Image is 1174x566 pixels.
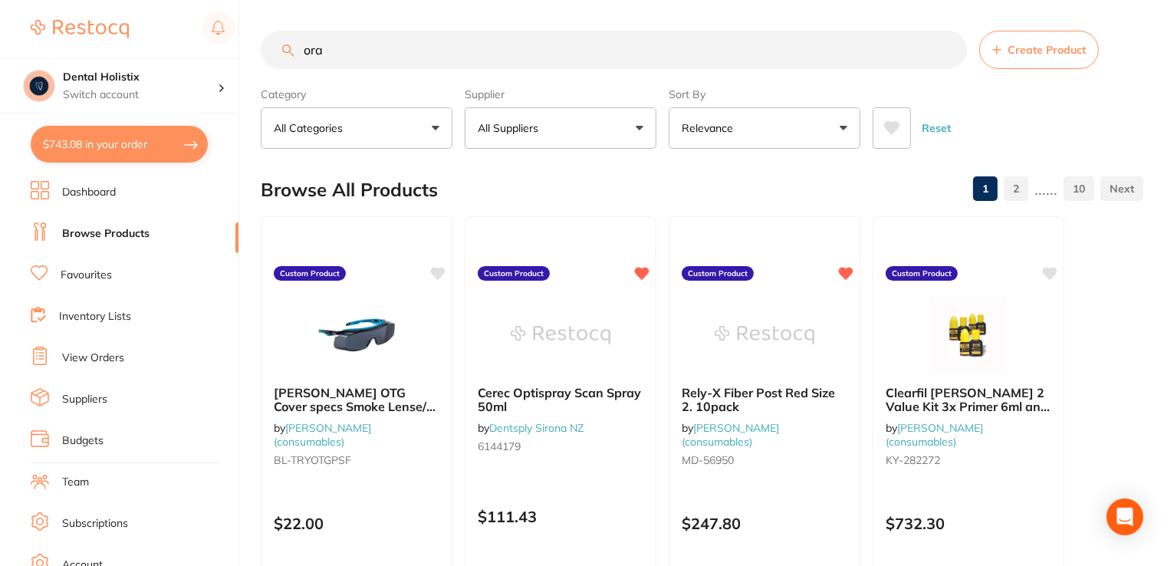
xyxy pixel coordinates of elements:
h2: Browse All Products [261,179,438,201]
a: Dentsply Sirona NZ [489,421,584,435]
label: Custom Product [886,266,958,281]
a: Team [62,475,89,490]
button: Create Product [979,31,1099,69]
b: Clearfil SE BOND 2 Value Kit 3x Primer 6ml and 3x Bond 5ml [886,386,1051,414]
div: Open Intercom Messenger [1107,499,1143,535]
button: Relevance [669,107,860,149]
p: $732.30 [886,515,1051,532]
label: Custom Product [682,266,754,281]
a: [PERSON_NAME] (consumables) [274,421,371,449]
a: Subscriptions [62,516,128,531]
img: Cerec Optispray Scan Spray 50ml [511,297,610,373]
span: 6144179 [478,439,521,453]
img: TRYON OTG Cover specs Smoke Lense/ Blue Black frame. Glasses [307,297,406,373]
b: Cerec Optispray Scan Spray 50ml [478,386,643,414]
a: Budgets [62,433,104,449]
label: Custom Product [478,266,550,281]
span: Clearfil [PERSON_NAME] 2 Value Kit 3x Primer 6ml and 3x Bond 5ml [886,385,1050,429]
p: Relevance [682,120,739,136]
button: All Suppliers [465,107,656,149]
span: by [682,421,779,449]
p: $247.80 [682,515,847,532]
a: 10 [1064,173,1094,204]
a: 2 [1004,173,1028,204]
span: [PERSON_NAME] OTG Cover specs Smoke Lense/ Blue Black frame. Glasses [274,385,436,429]
label: Custom Product [274,266,346,281]
p: All Categories [274,120,349,136]
label: Category [261,87,452,101]
img: Rely-X Fiber Post Red Size 2. 10pack [715,297,814,373]
button: All Categories [261,107,452,149]
a: Dashboard [62,185,116,200]
img: Restocq Logo [31,20,129,38]
span: Cerec Optispray Scan Spray 50ml [478,385,641,414]
span: BL-TRYOTGPSF [274,453,351,467]
a: [PERSON_NAME] (consumables) [682,421,779,449]
span: KY-282272 [886,453,940,467]
span: by [886,421,983,449]
a: 1 [973,173,998,204]
p: Switch account [63,87,218,103]
span: by [478,421,584,435]
p: $111.43 [478,508,643,525]
a: Browse Products [62,226,150,242]
input: Search Products [261,31,967,69]
span: by [274,421,371,449]
a: Suppliers [62,392,107,407]
span: Rely-X Fiber Post Red Size 2. 10pack [682,385,835,414]
img: Clearfil SE BOND 2 Value Kit 3x Primer 6ml and 3x Bond 5ml [919,297,1018,373]
label: Supplier [465,87,656,101]
p: ...... [1034,180,1057,198]
a: Restocq Logo [31,12,129,47]
button: Reset [917,107,955,149]
a: [PERSON_NAME] (consumables) [886,421,983,449]
a: View Orders [62,350,124,366]
p: All Suppliers [478,120,544,136]
h4: Dental Holistix [63,70,218,85]
label: Sort By [669,87,860,101]
span: MD-56950 [682,453,734,467]
button: $743.08 in your order [31,126,208,163]
a: Inventory Lists [59,309,131,324]
span: Create Product [1008,44,1086,56]
p: $22.00 [274,515,439,532]
b: TRYON OTG Cover specs Smoke Lense/ Blue Black frame. Glasses [274,386,439,414]
a: Favourites [61,268,112,283]
b: Rely-X Fiber Post Red Size 2. 10pack [682,386,847,414]
img: Dental Holistix [24,71,54,101]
